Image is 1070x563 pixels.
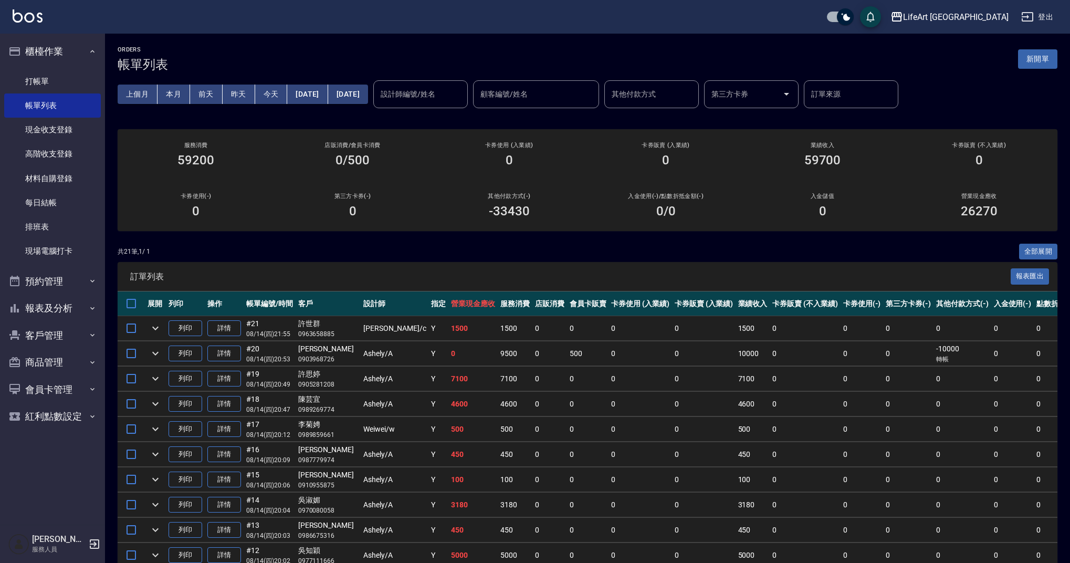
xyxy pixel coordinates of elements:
td: 0 [770,467,840,492]
th: 展開 [145,291,166,316]
button: [DATE] [328,85,368,104]
td: 450 [448,442,498,467]
button: 列印 [169,346,202,362]
button: 紅利點數設定 [4,403,101,430]
div: [PERSON_NAME] [298,470,359,481]
button: 列印 [169,371,202,387]
td: #16 [244,442,296,467]
div: 陳芸宜 [298,394,359,405]
p: 08/14 (四) 20:47 [246,405,293,414]
td: 0 [567,417,609,442]
td: 100 [448,467,498,492]
button: Open [778,86,795,102]
h5: [PERSON_NAME] [32,534,86,545]
button: LifeArt [GEOGRAPHIC_DATA] [886,6,1013,28]
a: 打帳單 [4,69,101,93]
button: 客戶管理 [4,322,101,349]
button: expand row [148,346,163,361]
td: 0 [532,367,567,391]
p: 08/14 (四) 20:53 [246,355,293,364]
p: 0903968726 [298,355,359,364]
td: Y [428,467,448,492]
a: 排班表 [4,215,101,239]
td: 500 [448,417,498,442]
td: 1500 [498,316,532,341]
td: 0 [672,367,736,391]
td: 0 [567,392,609,416]
a: 詳情 [207,346,241,362]
button: 列印 [169,497,202,513]
td: 0 [532,442,567,467]
button: expand row [148,547,163,563]
th: 店販消費 [532,291,567,316]
button: expand row [148,320,163,336]
a: 詳情 [207,472,241,488]
td: 100 [498,467,532,492]
span: 訂單列表 [130,272,1011,282]
td: 0 [991,367,1034,391]
td: 500 [567,341,609,366]
button: [DATE] [287,85,328,104]
button: 商品管理 [4,349,101,376]
button: 前天 [190,85,223,104]
div: 李菊娉 [298,419,359,430]
td: 450 [736,442,770,467]
td: 450 [498,442,532,467]
td: Y [428,417,448,442]
button: 報表匯出 [1011,268,1050,285]
h3: 0 [506,153,513,168]
h2: 卡券使用(-) [130,193,261,200]
a: 詳情 [207,446,241,463]
td: Y [428,341,448,366]
h2: 店販消費 /會員卡消費 [287,142,418,149]
td: 0 [672,493,736,517]
td: 0 [770,518,840,543]
button: expand row [148,371,163,387]
p: 0987779974 [298,455,359,465]
button: 列印 [169,396,202,412]
td: Ashely /A [361,392,428,416]
td: 0 [532,417,567,442]
td: 0 [532,518,567,543]
th: 第三方卡券(-) [883,291,933,316]
button: 新開單 [1018,49,1057,69]
td: 0 [532,316,567,341]
h2: 其他付款方式(-) [444,193,575,200]
a: 詳情 [207,497,241,513]
td: [PERSON_NAME] /c [361,316,428,341]
td: 0 [770,316,840,341]
td: 7100 [736,367,770,391]
a: 詳情 [207,371,241,387]
td: 0 [933,417,991,442]
h2: 營業現金應收 [914,193,1045,200]
td: #19 [244,367,296,391]
td: 7100 [498,367,532,391]
td: 0 [672,316,736,341]
th: 設計師 [361,291,428,316]
td: #13 [244,518,296,543]
a: 現場電腦打卡 [4,239,101,263]
a: 帳單列表 [4,93,101,118]
td: 0 [532,467,567,492]
td: 0 [532,493,567,517]
button: expand row [148,446,163,462]
a: 詳情 [207,320,241,337]
td: 0 [567,316,609,341]
div: LifeArt [GEOGRAPHIC_DATA] [903,11,1009,24]
button: 報表及分析 [4,295,101,322]
td: 0 [991,392,1034,416]
td: 0 [883,316,933,341]
p: 0970080058 [298,506,359,515]
a: 高階收支登錄 [4,142,101,166]
td: 0 [933,493,991,517]
td: 0 [609,467,672,492]
h2: 入金儲值 [757,193,888,200]
h3: 59200 [177,153,214,168]
div: 許世群 [298,318,359,329]
td: 0 [672,518,736,543]
h3: 0 /0 [656,204,676,218]
button: 本月 [158,85,190,104]
td: 450 [736,518,770,543]
th: 指定 [428,291,448,316]
td: 10000 [736,341,770,366]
